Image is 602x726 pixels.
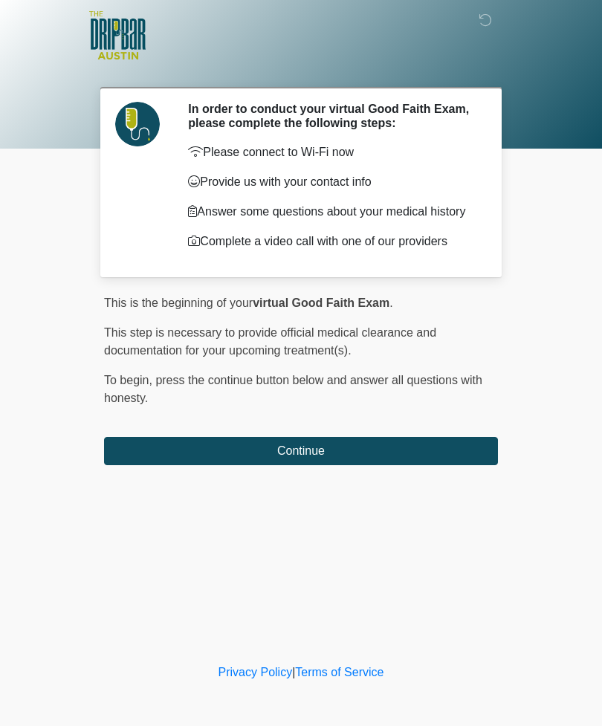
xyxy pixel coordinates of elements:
[295,666,383,678] a: Terms of Service
[188,173,476,191] p: Provide us with your contact info
[104,326,436,357] span: This step is necessary to provide official medical clearance and documentation for your upcoming ...
[115,102,160,146] img: Agent Avatar
[104,374,155,386] span: To begin,
[188,233,476,250] p: Complete a video call with one of our providers
[188,203,476,221] p: Answer some questions about your medical history
[89,11,146,59] img: The DRIPBaR - Austin The Domain Logo
[219,666,293,678] a: Privacy Policy
[292,666,295,678] a: |
[104,374,482,404] span: press the continue button below and answer all questions with honesty.
[253,296,389,309] strong: virtual Good Faith Exam
[188,102,476,130] h2: In order to conduct your virtual Good Faith Exam, please complete the following steps:
[104,437,498,465] button: Continue
[389,296,392,309] span: .
[104,296,253,309] span: This is the beginning of your
[188,143,476,161] p: Please connect to Wi-Fi now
